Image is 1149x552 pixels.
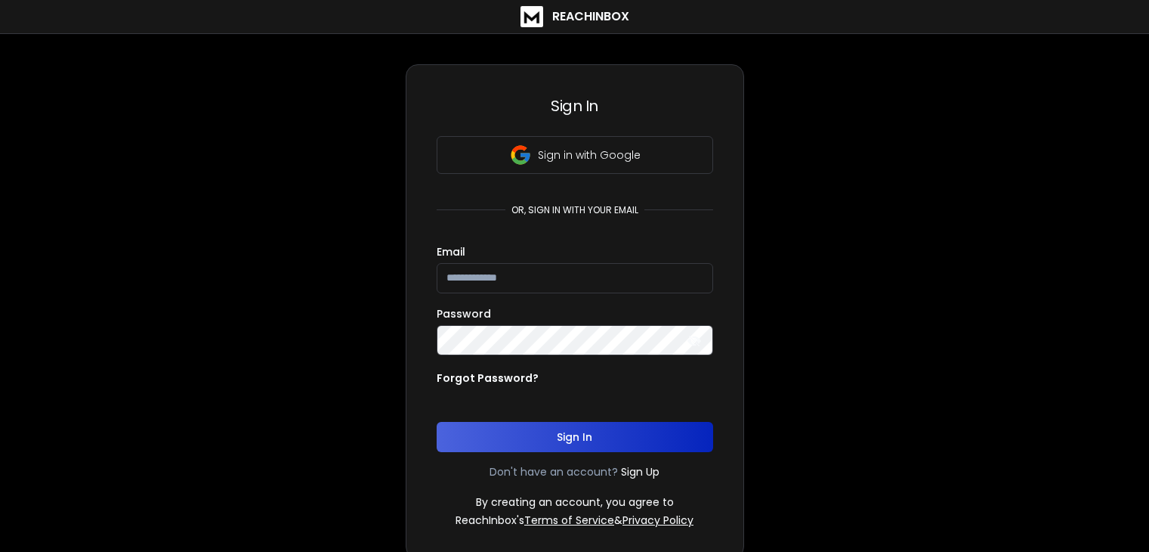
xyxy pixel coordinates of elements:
img: logo [520,6,543,27]
a: ReachInbox [520,6,629,27]
p: Don't have an account? [490,464,618,479]
a: Privacy Policy [622,513,693,528]
a: Sign Up [621,464,659,479]
p: ReachInbox's & [456,513,693,528]
p: Forgot Password? [437,371,539,386]
h3: Sign In [437,95,713,116]
label: Email [437,247,465,257]
p: or, sign in with your email [505,204,644,216]
p: By creating an account, you agree to [476,495,674,510]
h1: ReachInbox [552,8,629,26]
button: Sign In [437,422,713,452]
a: Terms of Service [524,513,614,528]
button: Sign in with Google [437,136,713,174]
p: Sign in with Google [538,147,641,163]
label: Password [437,309,491,319]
